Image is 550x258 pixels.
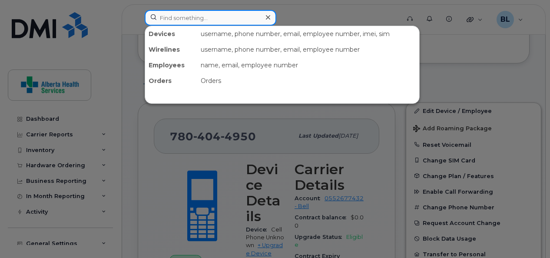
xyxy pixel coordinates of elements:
[145,73,197,89] div: Orders
[145,26,197,42] div: Devices
[197,57,419,73] div: name, email, employee number
[145,10,276,26] input: Find something...
[197,73,419,89] div: Orders
[197,42,419,57] div: username, phone number, email, employee number
[145,42,197,57] div: Wirelines
[197,26,419,42] div: username, phone number, email, employee number, imei, sim
[145,57,197,73] div: Employees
